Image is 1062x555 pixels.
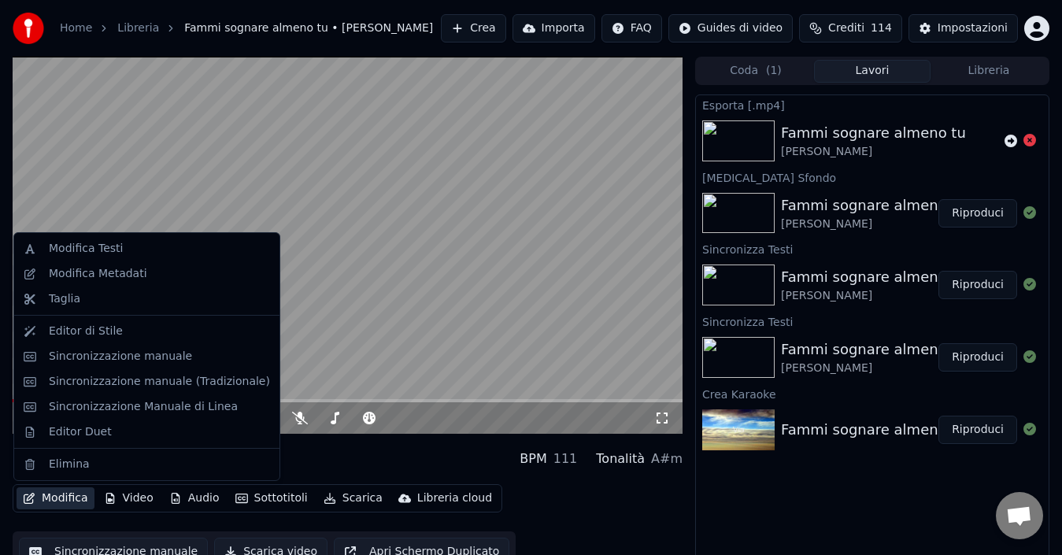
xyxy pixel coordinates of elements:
[696,239,1049,258] div: Sincronizza Testi
[696,168,1049,187] div: [MEDICAL_DATA] Sfondo
[184,20,433,36] span: Fammi sognare almeno tu • [PERSON_NAME]
[13,462,218,478] div: [PERSON_NAME]
[931,60,1047,83] button: Libreria
[17,487,94,509] button: Modifica
[49,457,90,472] div: Elimina
[512,14,595,43] button: Importa
[696,384,1049,403] div: Crea Karaoke
[229,487,314,509] button: Sottotitoli
[317,487,389,509] button: Scarica
[996,492,1043,539] a: Aprire la chat
[781,266,966,288] div: Fammi sognare almeno tu
[938,416,1017,444] button: Riproduci
[49,241,123,257] div: Modifica Testi
[781,339,966,361] div: Fammi sognare almeno tu
[553,450,578,468] div: 111
[938,343,1017,372] button: Riproduci
[696,312,1049,331] div: Sincronizza Testi
[871,20,892,36] span: 114
[596,450,645,468] div: Tonalità
[49,349,192,364] div: Sincronizzazione manuale
[938,271,1017,299] button: Riproduci
[601,14,662,43] button: FAQ
[781,361,966,376] div: [PERSON_NAME]
[60,20,433,36] nav: breadcrumb
[13,13,44,44] img: youka
[49,424,112,440] div: Editor Duet
[781,122,966,144] div: Fammi sognare almeno tu
[49,399,238,415] div: Sincronizzazione Manuale di Linea
[417,490,492,506] div: Libreria cloud
[908,14,1018,43] button: Impostazioni
[49,291,80,307] div: Taglia
[651,450,683,468] div: A#m
[781,288,966,304] div: [PERSON_NAME]
[781,144,966,160] div: [PERSON_NAME]
[781,194,966,216] div: Fammi sognare almeno tu
[814,60,931,83] button: Lavori
[60,20,92,36] a: Home
[520,450,546,468] div: BPM
[766,63,782,79] span: ( 1 )
[49,266,147,282] div: Modifica Metadati
[441,14,505,43] button: Crea
[938,199,1017,228] button: Riproduci
[117,20,159,36] a: Libreria
[13,440,218,462] div: Fammi sognare almeno tu
[49,374,270,390] div: Sincronizzazione manuale (Tradizionale)
[799,14,902,43] button: Crediti114
[938,20,1008,36] div: Impostazioni
[98,487,160,509] button: Video
[668,14,793,43] button: Guides di video
[163,487,226,509] button: Audio
[49,324,123,339] div: Editor di Stile
[828,20,864,36] span: Crediti
[698,60,814,83] button: Coda
[781,216,966,232] div: [PERSON_NAME]
[696,95,1049,114] div: Esporta [.mp4]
